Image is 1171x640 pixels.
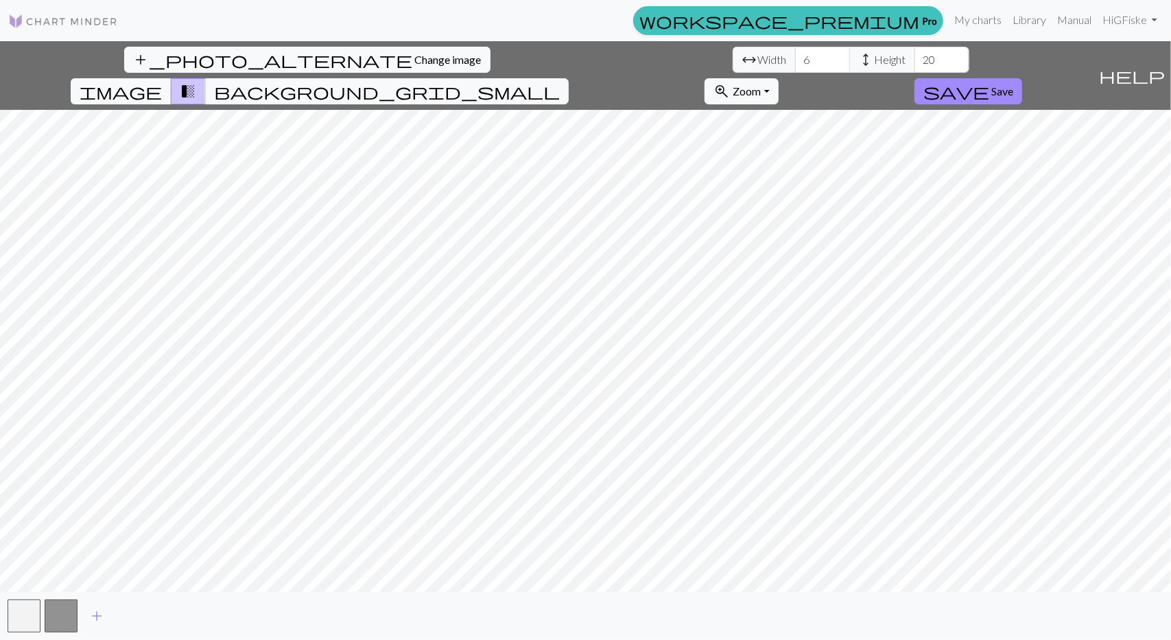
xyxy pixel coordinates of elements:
[133,50,413,69] span: add_photo_alternate
[1099,66,1165,85] span: help
[415,53,482,66] span: Change image
[914,78,1022,104] button: Save
[705,78,778,104] button: Zoom
[1097,6,1163,34] a: HiGFiske
[8,13,118,30] img: Logo
[1052,6,1097,34] a: Manual
[758,52,787,68] span: Width
[875,52,906,68] span: Height
[633,6,943,35] a: Pro
[713,82,730,101] span: zoom_in
[949,6,1007,34] a: My charts
[214,82,560,101] span: background_grid_small
[639,11,919,30] span: workspace_premium
[1007,6,1052,34] a: Library
[80,603,114,629] button: Add color
[124,47,490,73] button: Change image
[858,50,875,69] span: height
[80,82,162,101] span: image
[1093,41,1171,110] button: Help
[742,50,758,69] span: arrow_range
[991,84,1013,98] span: Save
[733,84,761,98] span: Zoom
[88,606,105,626] span: add
[923,82,989,101] span: save
[180,82,196,101] span: transition_fade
